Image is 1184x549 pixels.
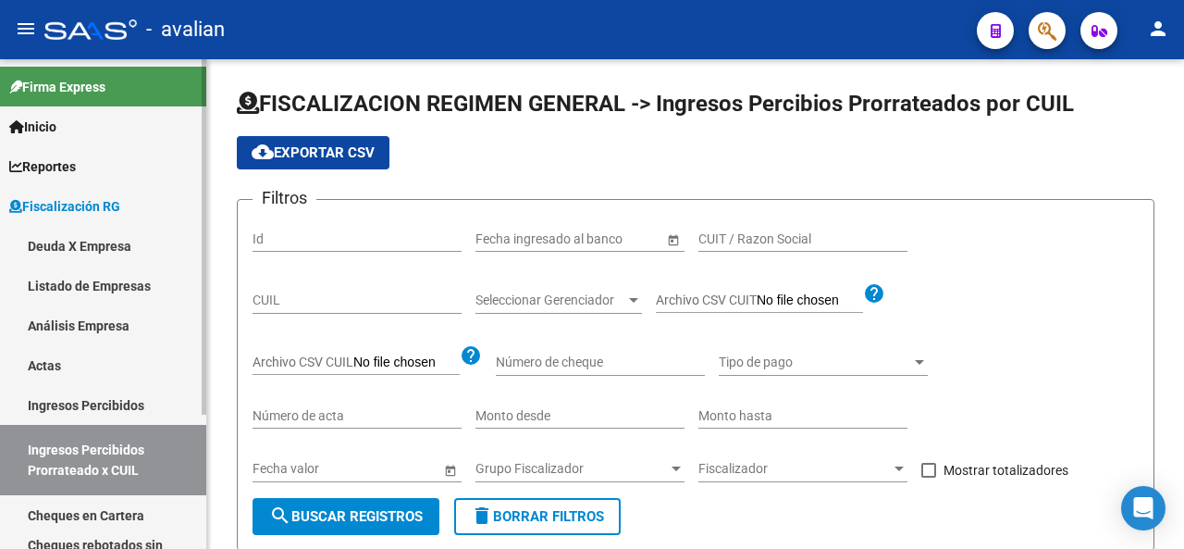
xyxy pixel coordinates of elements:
[9,156,76,177] span: Reportes
[475,293,625,308] span: Seleccionar Gerenciador
[15,18,37,40] mat-icon: menu
[353,355,460,371] input: Archivo CSV CUIL
[656,293,757,307] span: Archivo CSV CUIT
[237,91,1074,117] span: FISCALIZACION REGIMEN GENERAL -> Ingresos Percibios Prorrateados por CUIL
[269,505,291,527] mat-icon: search
[471,505,493,527] mat-icon: delete
[757,293,863,309] input: Archivo CSV CUIT
[663,230,683,249] button: Open calendar
[237,136,389,169] button: Exportar CSV
[471,508,604,525] span: Borrar Filtros
[146,9,225,50] span: - avalian
[253,185,316,211] h3: Filtros
[9,117,56,137] span: Inicio
[253,498,439,535] button: Buscar Registros
[863,282,885,305] mat-icon: help
[9,196,120,217] span: Fiscalización RG
[698,461,891,477] span: Fiscalizador
[269,508,423,525] span: Buscar Registros
[475,461,668,477] span: Grupo Fiscalizador
[719,355,911,370] span: Tipo de pago
[475,231,543,247] input: Fecha inicio
[1121,486,1165,530] div: Open Intercom Messenger
[559,231,649,247] input: Fecha fin
[1147,18,1169,40] mat-icon: person
[252,141,274,163] mat-icon: cloud_download
[460,344,482,367] mat-icon: help
[9,77,105,97] span: Firma Express
[253,355,353,369] span: Archivo CSV CUIL
[252,144,375,161] span: Exportar CSV
[336,461,426,477] input: Fecha fin
[253,461,320,477] input: Fecha inicio
[454,498,621,535] button: Borrar Filtros
[440,460,460,480] button: Open calendar
[943,459,1068,481] span: Mostrar totalizadores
